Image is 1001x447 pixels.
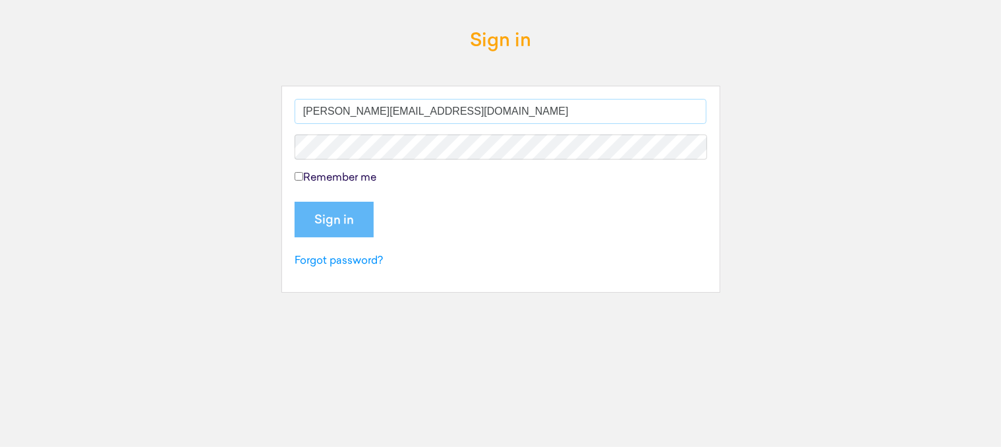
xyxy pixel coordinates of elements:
[295,172,303,181] input: Remember me
[470,32,531,52] h3: Sign in
[295,170,376,186] label: Remember me
[295,256,383,266] a: Forgot password?
[295,202,374,237] input: Sign in
[295,99,707,124] input: Email address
